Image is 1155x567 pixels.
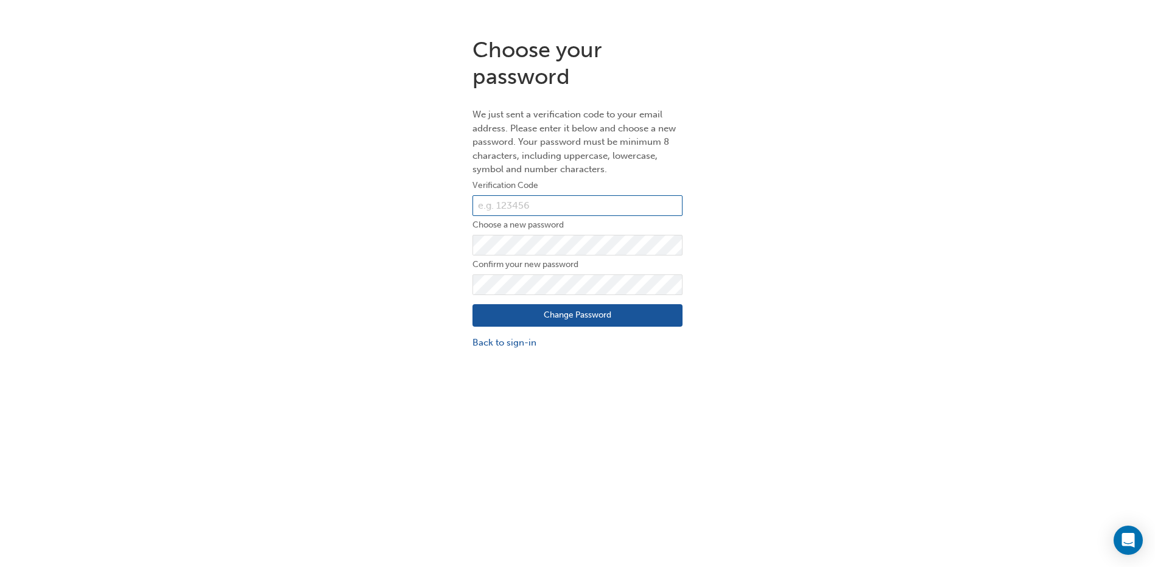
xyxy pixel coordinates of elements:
a: Back to sign-in [472,336,683,350]
label: Verification Code [472,178,683,193]
button: Change Password [472,304,683,327]
label: Choose a new password [472,218,683,232]
h1: Choose your password [472,37,683,89]
div: Open Intercom Messenger [1114,526,1143,555]
label: Confirm your new password [472,257,683,272]
p: We just sent a verification code to your email address. Please enter it below and choose a new pa... [472,108,683,176]
input: e.g. 123456 [472,195,683,216]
